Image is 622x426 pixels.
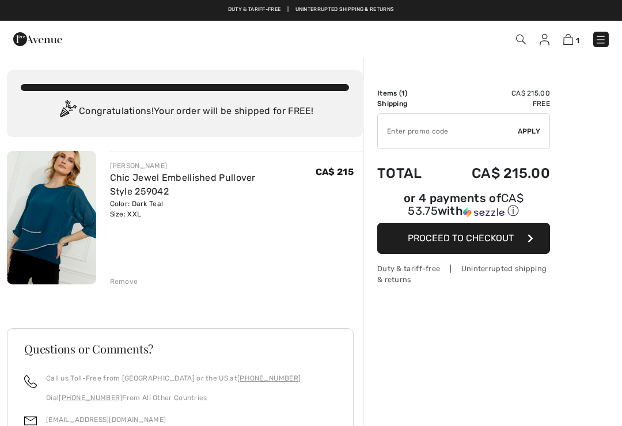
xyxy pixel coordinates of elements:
input: Promo code [378,114,518,149]
span: CA$ 215 [316,166,354,177]
a: 1ère Avenue [13,33,62,44]
div: Congratulations! Your order will be shipped for FREE! [21,100,349,123]
img: Chic Jewel Embellished Pullover Style 259042 [7,151,96,284]
a: [EMAIL_ADDRESS][DOMAIN_NAME] [46,416,166,424]
img: My Info [540,34,549,45]
td: Shipping [377,98,440,109]
td: CA$ 215.00 [440,154,550,193]
img: 1ère Avenue [13,28,62,51]
img: Shopping Bag [563,34,573,45]
a: Chic Jewel Embellished Pullover Style 259042 [110,172,256,197]
img: Congratulation2.svg [56,100,79,123]
span: 1 [576,36,579,45]
div: Duty & tariff-free | Uninterrupted shipping & returns [377,263,550,285]
span: Proceed to Checkout [408,233,514,244]
img: Search [516,35,526,44]
span: Apply [518,126,541,136]
div: Remove [110,276,138,287]
td: Free [440,98,550,109]
td: Total [377,154,440,193]
a: [PHONE_NUMBER] [237,374,301,382]
span: CA$ 53.75 [408,191,524,218]
img: call [24,375,37,388]
div: [PERSON_NAME] [110,161,316,171]
span: 1 [401,89,405,97]
div: or 4 payments ofCA$ 53.75withSezzle Click to learn more about Sezzle [377,193,550,223]
button: Proceed to Checkout [377,223,550,254]
div: or 4 payments of with [377,193,550,219]
a: 1 [563,32,579,46]
img: Menu [595,34,606,45]
div: Color: Dark Teal Size: XXL [110,199,316,219]
img: Sezzle [463,207,505,218]
p: Call us Toll-Free from [GEOGRAPHIC_DATA] or the US at [46,373,301,383]
td: Items ( ) [377,88,440,98]
a: [PHONE_NUMBER] [59,394,122,402]
td: CA$ 215.00 [440,88,550,98]
h3: Questions or Comments? [24,343,336,355]
p: Dial From All Other Countries [46,393,301,403]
